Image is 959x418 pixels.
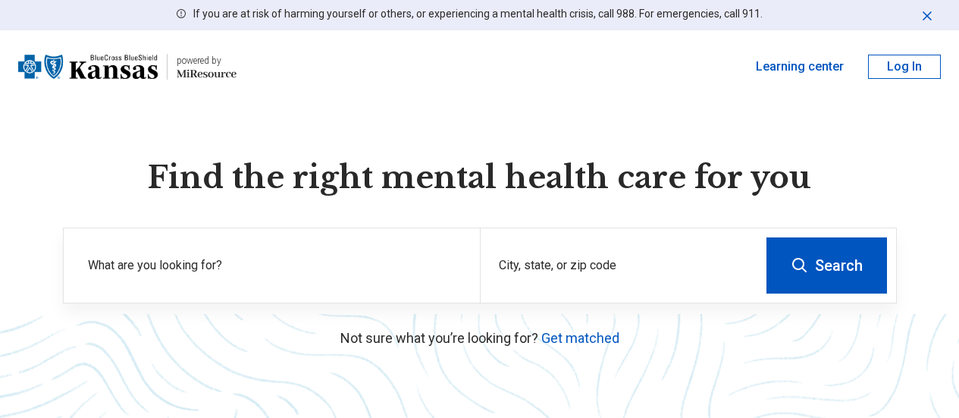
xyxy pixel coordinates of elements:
a: Get matched [541,330,619,346]
h1: Find the right mental health care for you [63,158,897,197]
button: Dismiss [920,6,935,24]
button: Log In [868,55,941,79]
button: Search [766,237,887,294]
div: powered by [177,54,237,68]
p: If you are at risk of harming yourself or others, or experiencing a mental health crisis, call 98... [193,6,763,22]
img: Blue Cross Blue Shield Kansas [18,49,158,85]
a: Blue Cross Blue Shield Kansaspowered by [18,49,237,85]
a: Learning center [756,58,844,76]
p: Not sure what you’re looking for? [63,328,897,348]
label: What are you looking for? [88,256,462,275]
